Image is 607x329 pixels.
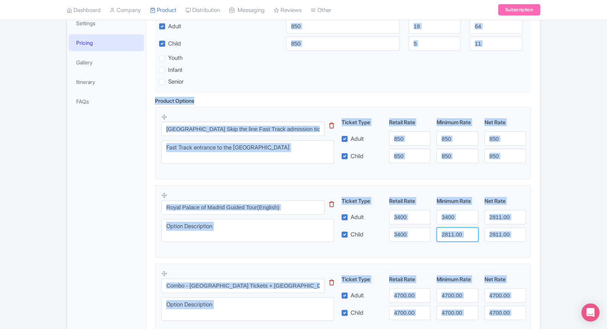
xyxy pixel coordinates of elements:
[386,275,434,283] div: Retail Rate
[437,306,478,320] input: 0.0
[386,118,434,126] div: Retail Rate
[161,140,334,164] textarea: Fast Track entrance to the [GEOGRAPHIC_DATA]
[351,152,363,161] label: Child
[484,210,526,224] input: 0.0
[69,15,144,32] a: Settings
[351,135,364,143] label: Adult
[434,275,481,283] div: Minimum Rate
[437,288,478,303] input: 0.0
[155,97,194,105] div: Product Options
[69,93,144,110] a: FAQs
[389,306,431,320] input: 0.0
[351,230,363,239] label: Child
[437,227,478,242] input: 0.0
[168,66,182,75] label: Infant
[168,22,181,31] label: Adult
[484,227,526,242] input: 0.0
[168,54,182,62] label: Youth
[161,200,325,215] input: Option Name
[484,131,526,146] input: 0.0
[161,122,325,136] input: Option Name
[168,40,181,48] label: Child
[351,291,364,300] label: Adult
[69,73,144,90] a: Itinerary
[434,197,481,205] div: Minimum Rate
[481,118,529,126] div: Net Rate
[69,34,144,51] a: Pricing
[498,5,540,16] a: Subscription
[437,131,478,146] input: 0.0
[386,197,434,205] div: Retail Rate
[389,131,431,146] input: 0.0
[434,118,481,126] div: Minimum Rate
[69,54,144,71] a: Gallery
[389,149,431,163] input: 0.0
[339,197,386,205] div: Ticket Type
[161,279,325,293] input: Option Name
[339,118,386,126] div: Ticket Type
[437,210,478,224] input: 0.0
[481,197,529,205] div: Net Rate
[484,306,526,320] input: 0.0
[168,78,184,86] label: Senior
[286,19,400,34] input: Adult
[481,275,529,283] div: Net Rate
[286,37,400,51] input: Child
[389,288,431,303] input: 0.0
[339,275,386,283] div: Ticket Type
[437,149,478,163] input: 0.0
[351,213,364,222] label: Adult
[351,309,363,317] label: Child
[389,210,431,224] input: 0.0
[581,303,599,321] div: Open Intercom Messenger
[484,149,526,163] input: 0.0
[484,288,526,303] input: 0.0
[389,227,431,242] input: 0.0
